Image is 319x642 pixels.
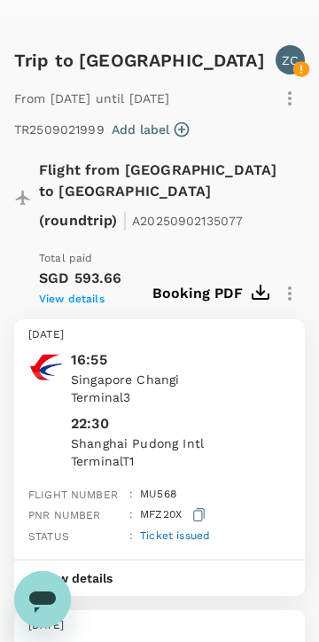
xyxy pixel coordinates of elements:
[71,413,109,435] p: 22:30
[140,508,182,521] span: MFZ20X
[71,388,291,406] p: Terminal 3
[282,51,299,69] p: ZC
[28,530,69,543] span: Status
[14,90,170,107] p: From [DATE] until [DATE]
[28,489,118,501] span: Flight number
[129,529,133,542] span: :
[39,268,152,289] p: SGD 593.66
[140,488,176,500] span: MU 568
[129,488,133,500] span: :
[112,121,189,138] button: Add label
[71,452,291,470] p: Terminal T1
[39,293,105,305] span: View details
[14,121,105,138] p: TR2509021999
[129,508,133,521] span: :
[152,278,268,309] button: Booking PDF
[71,371,291,388] p: Singapore Changi
[140,529,210,542] span: Ticket issued
[28,326,291,344] p: [DATE]
[28,617,291,635] p: [DATE]
[28,349,64,385] img: China Eastern Airlines
[39,252,93,264] span: Total paid
[14,560,137,596] button: View details
[14,571,71,628] iframe: Button to launch messaging window
[132,214,243,228] span: A20250902135077
[71,349,291,371] p: 16:55
[39,160,281,234] p: Flight from [GEOGRAPHIC_DATA] to [GEOGRAPHIC_DATA] (roundtrip)
[28,509,101,521] span: PNR number
[122,207,128,232] span: |
[71,435,291,452] p: Shanghai Pudong Intl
